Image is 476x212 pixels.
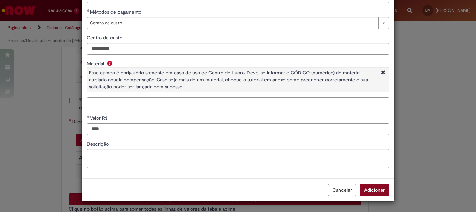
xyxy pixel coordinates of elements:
span: Material [87,60,106,67]
button: Cancelar [328,184,356,196]
span: Esse campo é obrigatório somente em caso de uso de Centro de Lucro. Deve-se informar o CÓDIGO (nu... [89,70,368,90]
input: Centro de custo [87,43,389,55]
span: Descrição [87,141,110,147]
span: Obrigatório Preenchido [87,115,90,118]
i: Fechar More information Por question_material [379,69,387,76]
input: Valor R$ [87,123,389,135]
input: Material [87,97,389,109]
textarea: Descrição [87,149,389,168]
span: Obrigatório Preenchido [87,9,90,12]
span: Centro de custo [90,17,375,29]
span: Centro de custo [87,35,124,41]
button: Adicionar [360,184,389,196]
span: Ajuda para Material [106,60,114,66]
span: Valor R$ [90,115,109,121]
span: Métodos de pagamento [90,9,143,15]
